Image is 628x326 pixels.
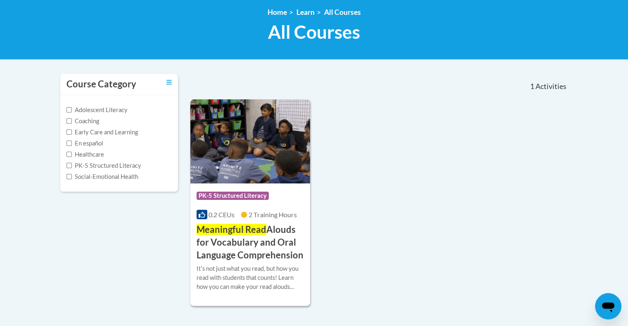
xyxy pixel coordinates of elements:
span: 2 Training Hours [249,211,297,218]
a: Course LogoPK-5 Structured Literacy0.2 CEUs2 Training Hours Meaningful ReadAlouds for Vocabulary ... [190,99,310,306]
a: Learn [296,8,315,16]
input: Checkbox for Options [66,163,72,168]
label: Social-Emotional Health [66,172,138,181]
a: Home [268,8,287,16]
span: Activities [536,82,566,91]
span: PK-5 Structured Literacy [197,192,269,200]
input: Checkbox for Options [66,174,72,179]
label: PK-5 Structured Literacy [66,161,141,170]
h3: Course Category [66,78,136,91]
div: Itʹs not just what you read, but how you read with students that counts! Learn how you can make y... [197,264,304,291]
label: Coaching [66,117,99,126]
a: Toggle collapse [166,78,172,87]
input: Checkbox for Options [66,107,72,113]
label: Adolescent Literacy [66,106,128,115]
label: En español [66,139,103,148]
input: Checkbox for Options [66,129,72,135]
a: All Courses [324,8,361,16]
h3: Alouds for Vocabulary and Oral Language Comprehension [197,223,304,261]
label: Healthcare [66,150,104,159]
span: 0.2 CEUs [209,211,235,218]
iframe: Button to launch messaging window [595,293,621,319]
span: 1 [530,82,534,91]
span: Meaningful Read [197,224,266,235]
input: Checkbox for Options [66,118,72,124]
input: Checkbox for Options [66,141,72,146]
label: Early Care and Learning [66,128,138,137]
input: Checkbox for Options [66,152,72,157]
span: All Courses [268,21,360,43]
img: Course Logo [190,99,310,183]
